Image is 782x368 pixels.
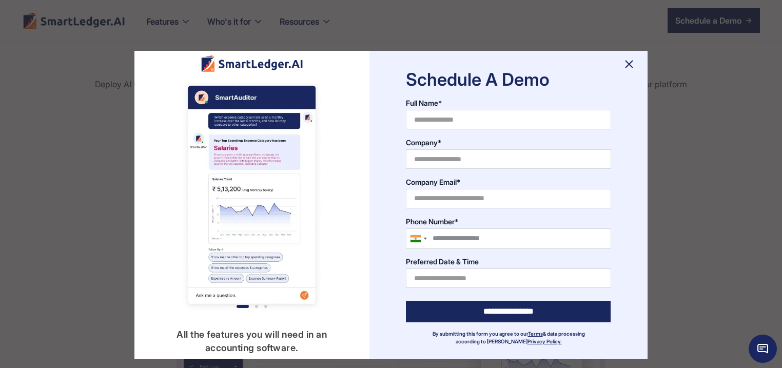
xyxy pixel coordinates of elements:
[406,69,611,345] form: Schedule a demo features page
[406,256,611,267] label: Preferred Date & Time
[173,328,331,354] div: All the features you will need in an accounting software.
[527,338,562,344] a: Privacy Policy.
[528,331,543,337] a: Terms
[406,177,611,187] label: Company Email*
[421,330,596,345] div: By submitting this form you agree to our & data processing according to [PERSON_NAME]
[406,229,430,248] div: India (भारत): +91
[621,56,637,72] img: charm_cross
[406,216,611,227] label: Phone Number*
[200,55,304,82] img: Smart Ledger logo
[264,305,267,308] div: Show slide 3 of 3
[749,335,777,363] span: Chat Widget
[154,72,349,318] img: SmartAuditor
[406,69,611,90] h1: Schedule A Demo
[237,305,249,308] div: Show slide 1 of 3
[406,137,611,148] label: Company*
[136,72,367,318] div: 1 of 3
[406,98,611,108] label: Full Name*
[136,72,367,323] div: carousel
[255,305,258,308] div: Show slide 2 of 3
